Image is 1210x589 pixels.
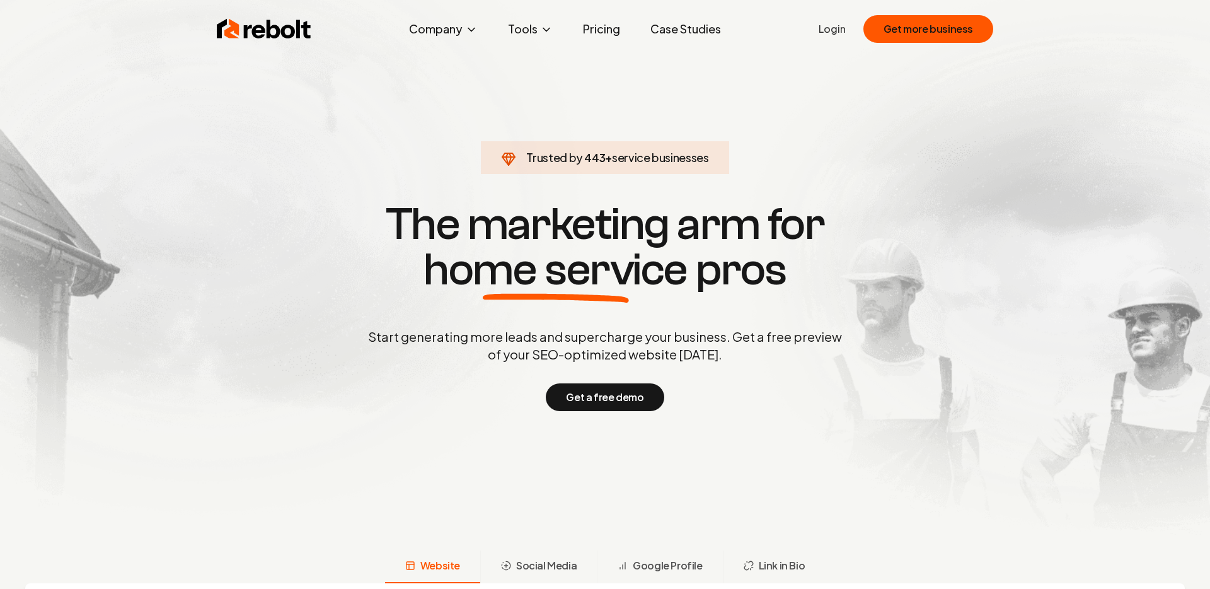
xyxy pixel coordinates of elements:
[399,16,488,42] button: Company
[819,21,846,37] a: Login
[420,558,460,573] span: Website
[633,558,702,573] span: Google Profile
[723,551,826,583] button: Link in Bio
[612,150,709,165] span: service businesses
[302,202,907,293] h1: The marketing arm for pros
[526,150,582,165] span: Trusted by
[597,551,722,583] button: Google Profile
[863,15,993,43] button: Get more business
[423,247,688,293] span: home service
[573,16,630,42] a: Pricing
[640,16,731,42] a: Case Studies
[217,16,311,42] img: Rebolt Logo
[366,328,844,363] p: Start generating more leads and supercharge your business. Get a free preview of your SEO-optimiz...
[605,150,612,165] span: +
[546,383,664,411] button: Get a free demo
[759,558,805,573] span: Link in Bio
[584,149,605,166] span: 443
[498,16,563,42] button: Tools
[480,551,597,583] button: Social Media
[385,551,480,583] button: Website
[516,558,577,573] span: Social Media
